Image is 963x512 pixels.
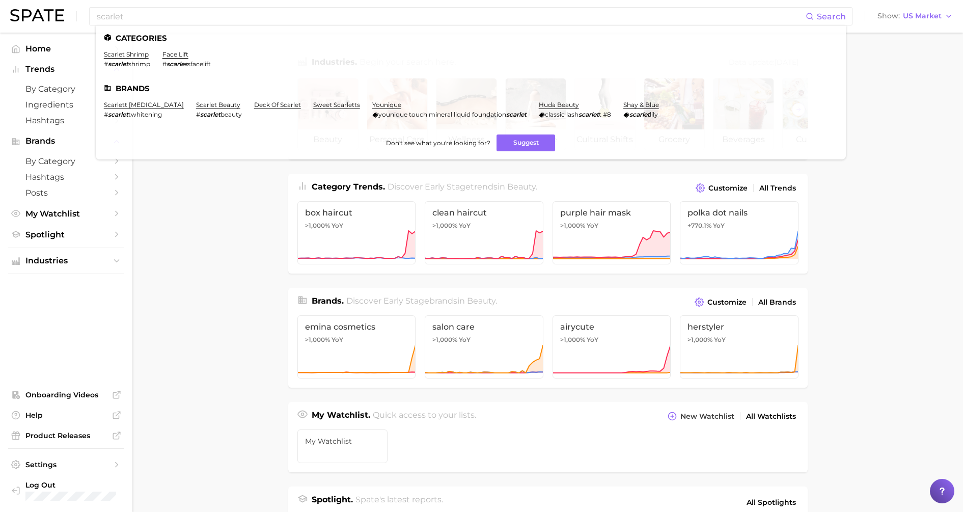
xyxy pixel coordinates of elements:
a: sweet scarletts [313,101,360,109]
a: scarlet shrimp [104,50,149,58]
span: twhitening [128,111,162,118]
span: YoY [459,336,471,344]
h2: Spate's latest reports. [355,494,443,511]
button: Suggest [497,134,555,151]
span: polka dot nails [687,208,791,218]
a: purple hair mask>1,000% YoY [553,201,671,264]
span: Customize [708,184,748,193]
a: All Brands [756,295,799,309]
span: New Watchlist [680,412,734,421]
a: Help [8,408,124,423]
a: My Watchlist [297,429,388,463]
span: Category Trends . [312,182,385,192]
span: younique touch mineral liquid foundation [378,111,506,118]
span: shrimp [128,60,150,68]
span: Industries [25,256,107,265]
button: Industries [8,253,124,268]
button: ShowUS Market [875,10,955,23]
span: >1,000% [687,336,712,343]
a: face lift [162,50,188,58]
a: scarlet beauty [196,101,240,109]
li: Categories [104,34,838,42]
a: by Category [8,153,124,169]
h2: Quick access to your lists. [373,409,476,423]
button: Customize [692,295,749,309]
span: My Watchlist [25,209,107,219]
span: Trends [25,65,107,74]
span: herstyler [687,322,791,332]
a: by Category [8,81,124,97]
span: Product Releases [25,431,107,440]
span: Discover Early Stage brands in . [346,296,497,306]
span: Help [25,411,107,420]
span: Search [817,12,846,21]
a: Product Releases [8,428,124,443]
a: herstyler>1,000% YoY [680,315,799,379]
img: SPATE [10,9,64,21]
span: Brands . [312,296,344,306]
span: # [104,111,108,118]
a: Ingredients [8,97,124,113]
a: airycute>1,000% YoY [553,315,671,379]
em: scarlet [579,111,599,118]
a: emina cosmetics>1,000% YoY [297,315,416,379]
span: >1,000% [305,336,330,343]
span: Hashtags [25,172,107,182]
a: polka dot nails+770.1% YoY [680,201,799,264]
a: younique [372,101,401,109]
li: Brands [104,84,838,93]
button: Customize [693,181,750,195]
span: classic lash [545,111,579,118]
span: Customize [707,298,747,307]
a: Settings [8,457,124,472]
a: salon care>1,000% YoY [425,315,543,379]
span: My Watchlist [305,437,380,445]
span: Discover Early Stage trends in . [388,182,537,192]
span: Don't see what you're looking for? [386,139,490,147]
span: YoY [713,222,725,230]
em: scarlet [506,111,527,118]
a: Log out. Currently logged in with e-mail lynne.stewart@mpgllc.com. [8,477,124,504]
a: huda beauty [539,101,579,109]
input: Search here for a brand, industry, or ingredient [96,8,806,25]
span: Settings [25,460,107,469]
span: All Spotlights [747,496,796,508]
a: Hashtags [8,169,124,185]
span: box haircut [305,208,408,218]
span: US Market [903,13,942,19]
span: beauty [221,111,242,118]
a: Hashtags [8,113,124,128]
span: Log Out [25,480,123,490]
a: My Watchlist [8,206,124,222]
span: by Category [25,156,107,166]
span: beauty [467,296,496,306]
span: t #8 [599,111,611,118]
span: airycute [560,322,664,332]
a: box haircut>1,000% YoY [297,201,416,264]
span: sfacelift [187,60,211,68]
a: scarlett [MEDICAL_DATA] [104,101,184,109]
span: Brands [25,137,107,146]
a: Posts [8,185,124,201]
span: Hashtags [25,116,107,125]
span: YoY [332,336,343,344]
span: YoY [459,222,471,230]
span: All Brands [758,298,796,307]
span: # [162,60,167,68]
a: Onboarding Videos [8,387,124,402]
a: Spotlight [8,227,124,242]
span: Posts [25,188,107,198]
h1: My Watchlist. [312,409,370,423]
em: scarlet [200,111,221,118]
span: >1,000% [560,222,585,229]
a: All Spotlights [744,494,799,511]
span: YoY [714,336,726,344]
em: scarlet [108,60,128,68]
span: All Watchlists [746,412,796,421]
span: # [196,111,200,118]
span: clean haircut [432,208,536,218]
a: deck of scarlet [254,101,301,109]
span: >1,000% [432,222,457,229]
span: salon care [432,322,536,332]
span: Ingredients [25,100,107,110]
